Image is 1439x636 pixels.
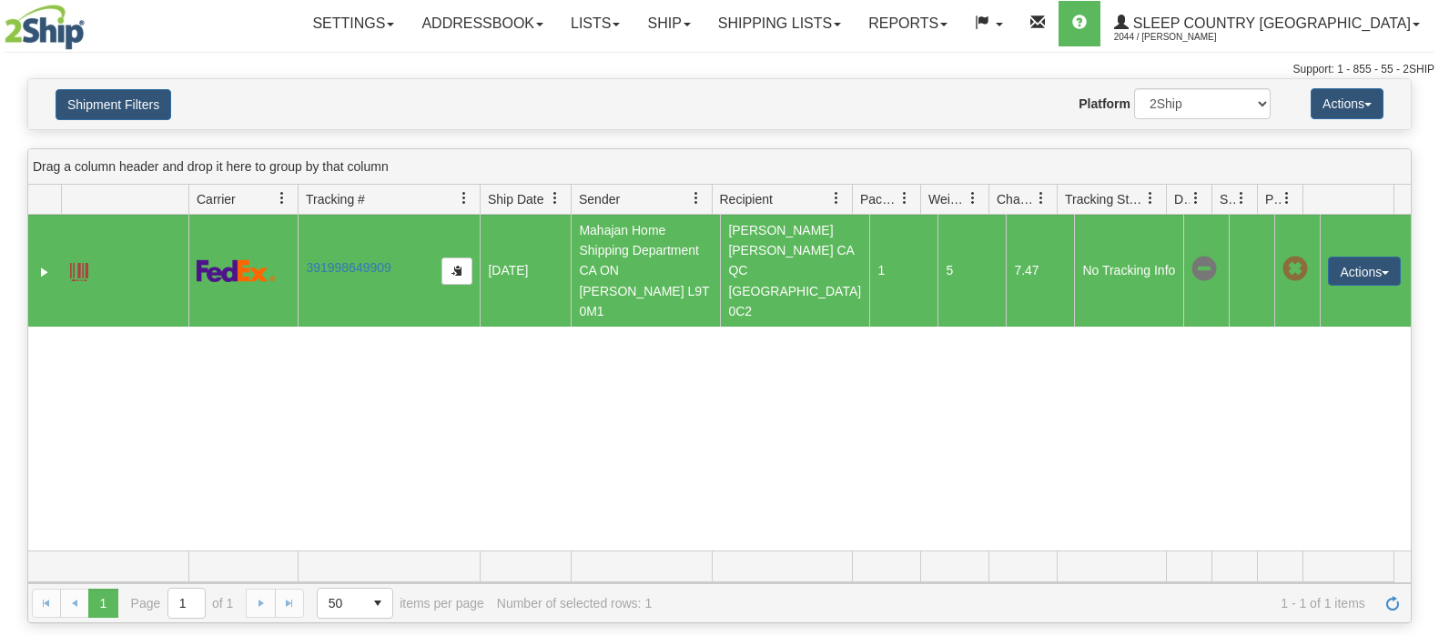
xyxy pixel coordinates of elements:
[928,190,967,208] span: Weight
[855,1,961,46] a: Reports
[168,589,205,618] input: Page 1
[1100,1,1434,46] a: Sleep Country [GEOGRAPHIC_DATA] 2044 / [PERSON_NAME]
[1174,190,1190,208] span: Delivery Status
[267,183,298,214] a: Carrier filter column settings
[664,596,1365,611] span: 1 - 1 of 1 items
[540,183,571,214] a: Ship Date filter column settings
[306,260,390,275] a: 391998649909
[1328,257,1401,286] button: Actions
[28,149,1411,185] div: grid grouping header
[1129,15,1411,31] span: Sleep Country [GEOGRAPHIC_DATA]
[681,183,712,214] a: Sender filter column settings
[1220,190,1235,208] span: Shipment Issues
[557,1,633,46] a: Lists
[1074,215,1183,327] td: No Tracking Info
[317,588,393,619] span: Page sizes drop down
[889,183,920,214] a: Packages filter column settings
[88,589,117,618] span: Page 1
[5,5,85,50] img: logo2044.jpg
[70,255,88,284] a: Label
[1065,190,1144,208] span: Tracking Status
[1378,589,1407,618] a: Refresh
[1006,215,1074,327] td: 7.47
[1181,183,1211,214] a: Delivery Status filter column settings
[197,190,236,208] span: Carrier
[363,589,392,618] span: select
[1114,28,1251,46] span: 2044 / [PERSON_NAME]
[197,259,276,282] img: 2 - FedEx Express®
[937,215,1006,327] td: 5
[488,190,543,208] span: Ship Date
[5,62,1434,77] div: Support: 1 - 855 - 55 - 2SHIP
[131,588,234,619] span: Page of 1
[408,1,557,46] a: Addressbook
[1191,257,1217,282] span: No Tracking Info
[329,594,352,612] span: 50
[997,190,1035,208] span: Charge
[1026,183,1057,214] a: Charge filter column settings
[821,183,852,214] a: Recipient filter column settings
[480,215,571,327] td: [DATE]
[1282,257,1308,282] span: Pickup Not Assigned
[449,183,480,214] a: Tracking # filter column settings
[720,190,773,208] span: Recipient
[1135,183,1166,214] a: Tracking Status filter column settings
[441,257,472,285] button: Copy to clipboard
[1265,190,1281,208] span: Pickup Status
[1311,88,1383,119] button: Actions
[958,183,988,214] a: Weight filter column settings
[633,1,704,46] a: Ship
[704,1,855,46] a: Shipping lists
[1272,183,1302,214] a: Pickup Status filter column settings
[1397,225,1437,410] iframe: chat widget
[571,215,720,327] td: Mahajan Home Shipping Department CA ON [PERSON_NAME] L9T 0M1
[299,1,408,46] a: Settings
[35,263,54,281] a: Expand
[1226,183,1257,214] a: Shipment Issues filter column settings
[579,190,620,208] span: Sender
[317,588,484,619] span: items per page
[860,190,898,208] span: Packages
[1079,95,1130,113] label: Platform
[720,215,869,327] td: [PERSON_NAME] [PERSON_NAME] CA QC [GEOGRAPHIC_DATA] 0C2
[56,89,171,120] button: Shipment Filters
[869,215,937,327] td: 1
[497,596,652,611] div: Number of selected rows: 1
[306,190,365,208] span: Tracking #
